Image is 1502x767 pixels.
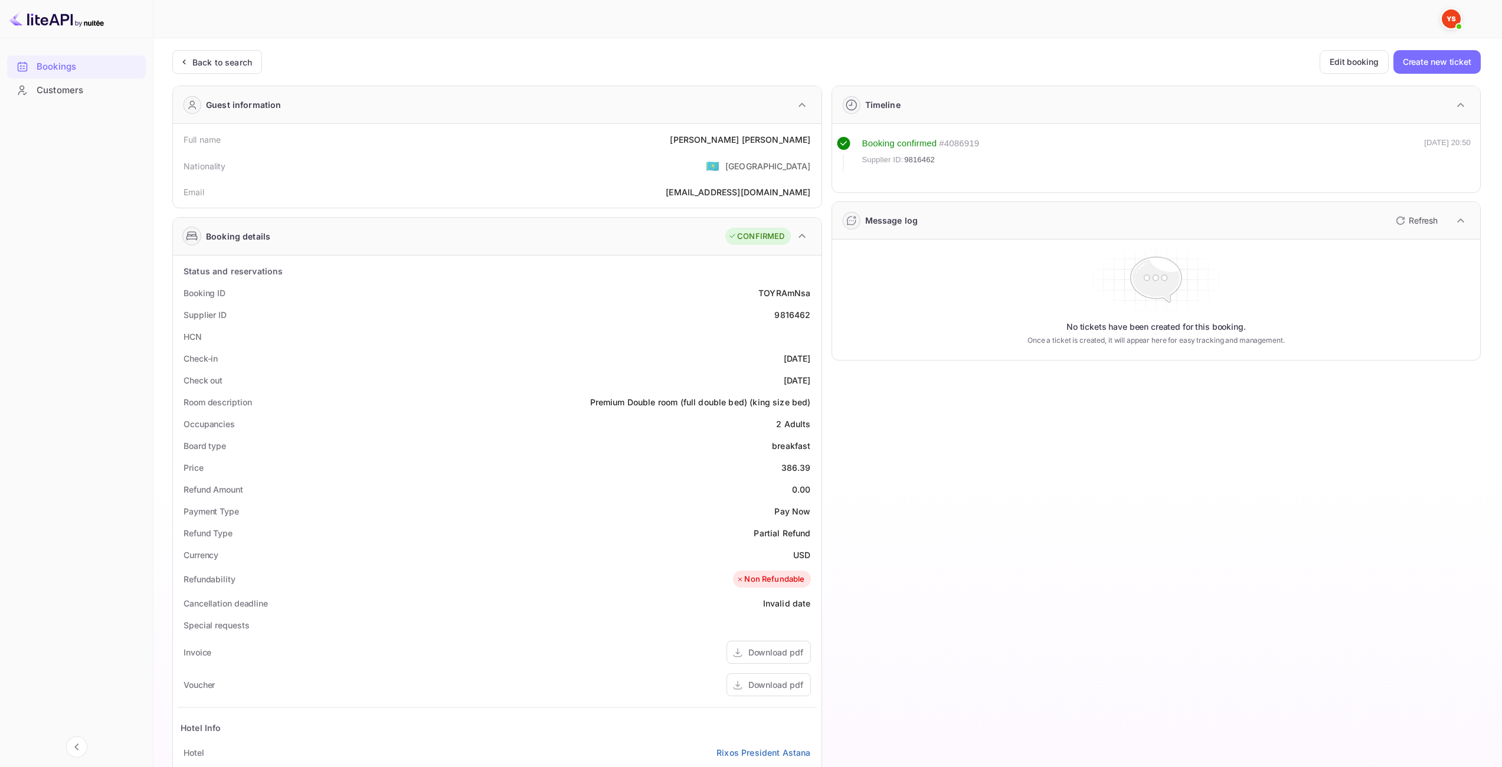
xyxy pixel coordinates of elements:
ya-tr-span: Refund Amount [184,484,243,494]
ya-tr-span: [PERSON_NAME] [742,135,811,145]
ya-tr-span: Partial Refund [754,528,810,538]
ya-tr-span: 🇰🇿 [706,159,719,172]
ya-tr-span: Non Refundable [744,573,804,585]
button: Refresh [1389,211,1442,230]
ya-tr-span: Refresh [1409,215,1438,225]
div: 0.00 [792,483,811,496]
ya-tr-span: [DATE] 20:50 [1424,138,1471,147]
div: Customers [7,79,146,102]
ya-tr-span: Bookings [37,60,76,74]
span: United States [706,155,719,176]
ya-tr-span: 9816462 [904,155,935,164]
ya-tr-span: Once a ticket is created, it will appear here for easy tracking and management. [1027,335,1285,346]
div: 9816462 [774,309,810,321]
ya-tr-span: Customers [37,84,83,97]
ya-tr-span: Premium Double room (full double bed) (king size bed) [590,397,811,407]
ya-tr-span: Back to search [192,57,252,67]
div: 386.39 [781,461,811,474]
ya-tr-span: USD [793,550,810,560]
button: Edit booking [1320,50,1389,74]
div: [DATE] [784,374,811,386]
ya-tr-span: 2 Adults [776,419,810,429]
ya-tr-span: Booking details [206,230,270,242]
ya-tr-span: Refundability [184,574,235,584]
ya-tr-span: Supplier ID: [862,155,904,164]
ya-tr-span: Refund Type [184,528,233,538]
button: Create new ticket [1393,50,1481,74]
ya-tr-span: [EMAIL_ADDRESS][DOMAIN_NAME] [666,187,810,197]
ya-tr-span: Payment Type [184,506,239,516]
div: # 4086919 [939,137,979,150]
ya-tr-span: Guest information [206,99,282,111]
button: Collapse navigation [66,736,87,758]
ya-tr-span: No tickets have been created for this booking. [1066,321,1246,333]
ya-tr-span: Voucher [184,680,215,690]
ya-tr-span: Cancellation deadline [184,598,268,608]
ya-tr-span: Message log [865,215,918,225]
div: [DATE] [784,352,811,365]
a: Customers [7,79,146,101]
ya-tr-span: confirmed [897,138,937,148]
a: Bookings [7,55,146,77]
ya-tr-span: Download pdf [748,647,803,657]
ya-tr-span: Pay Now [774,506,810,516]
ya-tr-span: Check out [184,375,222,385]
ya-tr-span: Timeline [865,100,901,110]
a: Rixos President Astana [716,746,810,759]
ya-tr-span: Room description [184,397,251,407]
ya-tr-span: Price [184,463,204,473]
ya-tr-span: [GEOGRAPHIC_DATA] [725,161,811,171]
ya-tr-span: Supplier ID [184,310,227,320]
ya-tr-span: Email [184,187,204,197]
ya-tr-span: Hotel Info [181,723,221,733]
ya-tr-span: [PERSON_NAME] [670,135,739,145]
ya-tr-span: breakfast [772,441,810,451]
ya-tr-span: Create new ticket [1403,55,1471,69]
img: Yandex Support [1442,9,1461,28]
ya-tr-span: Special requests [184,620,249,630]
ya-tr-span: Edit booking [1330,55,1379,69]
div: Bookings [7,55,146,78]
ya-tr-span: Occupancies [184,419,235,429]
ya-tr-span: Rixos President Astana [716,748,810,758]
ya-tr-span: Hotel [184,748,204,758]
ya-tr-span: HCN [184,332,202,342]
ya-tr-span: Download pdf [748,680,803,690]
ya-tr-span: Status and reservations [184,266,283,276]
ya-tr-span: Invalid date [763,598,811,608]
ya-tr-span: Invoice [184,647,211,657]
ya-tr-span: Booking ID [184,288,225,298]
ya-tr-span: Board type [184,441,226,451]
ya-tr-span: Nationality [184,161,226,171]
ya-tr-span: CONFIRMED [737,231,784,242]
ya-tr-span: Booking [862,138,895,148]
img: LiteAPI logo [9,9,104,28]
ya-tr-span: TOYRAmNsa [758,288,810,298]
ya-tr-span: Check-in [184,353,218,363]
ya-tr-span: Currency [184,550,218,560]
ya-tr-span: Full name [184,135,221,145]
